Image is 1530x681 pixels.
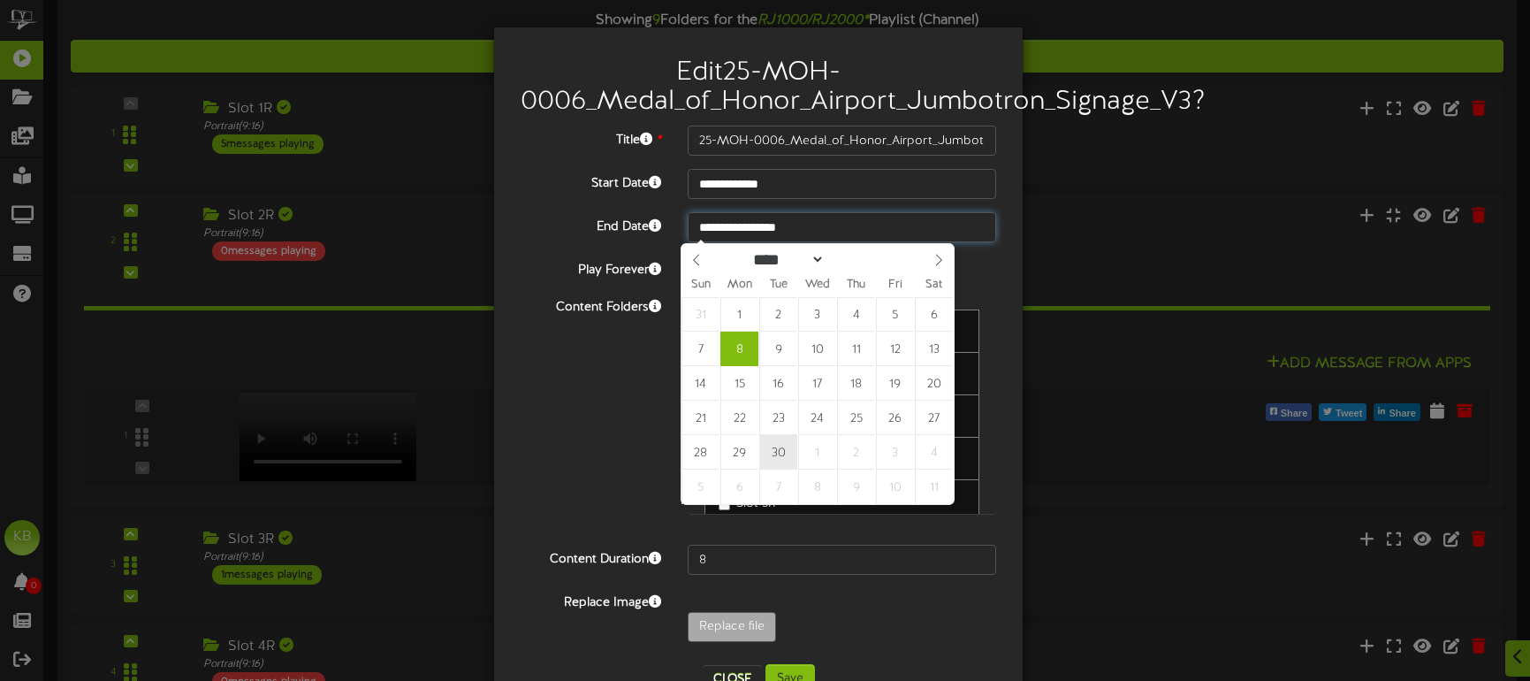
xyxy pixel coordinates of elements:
span: October 7, 2025 [759,470,797,504]
span: October 5, 2025 [681,470,719,504]
span: September 20, 2025 [915,366,953,401]
span: October 3, 2025 [876,435,914,470]
span: September 17, 2025 [798,366,836,401]
input: 15 [688,545,996,575]
span: September 29, 2025 [720,435,758,470]
label: Play Forever [507,256,674,279]
span: September 22, 2025 [720,401,758,435]
span: October 9, 2025 [837,470,875,504]
h2: Edit 25-MOH-0006_Medal_of_Honor_Airport_Jumbotron_Signage_V3 ? [521,58,996,117]
span: Mon [720,279,759,291]
span: September 13, 2025 [915,332,953,366]
span: September 27, 2025 [915,401,953,435]
span: September 23, 2025 [759,401,797,435]
span: Tue [759,279,798,291]
input: Title [688,126,996,156]
span: October 1, 2025 [798,435,836,470]
span: September 16, 2025 [759,366,797,401]
label: Content Folders [507,293,674,317]
span: Wed [798,279,837,291]
span: Fri [876,279,915,291]
span: September 25, 2025 [837,401,875,435]
span: Thu [837,279,876,291]
span: September 15, 2025 [720,366,758,401]
input: Slot 5R [719,499,730,510]
span: September 24, 2025 [798,401,836,435]
span: September 8, 2025 [720,332,758,366]
span: September 2, 2025 [759,297,797,332]
span: September 10, 2025 [798,332,836,366]
span: September 5, 2025 [876,297,914,332]
span: September 18, 2025 [837,366,875,401]
span: August 31, 2025 [681,297,719,332]
span: September 9, 2025 [759,332,797,366]
label: End Date [507,212,674,236]
span: September 14, 2025 [681,366,719,401]
label: Content Duration [507,545,674,569]
span: September 3, 2025 [798,297,836,332]
label: Title [507,126,674,149]
span: September 7, 2025 [681,332,719,366]
span: October 11, 2025 [915,470,953,504]
span: October 2, 2025 [837,435,875,470]
span: September 11, 2025 [837,332,875,366]
span: October 6, 2025 [720,470,758,504]
span: Sat [915,279,954,291]
span: September 26, 2025 [876,401,914,435]
span: October 8, 2025 [798,470,836,504]
span: Sun [681,279,720,291]
span: September 21, 2025 [681,401,719,435]
span: September 30, 2025 [759,435,797,470]
span: October 4, 2025 [915,435,953,470]
span: October 10, 2025 [876,470,914,504]
span: September 12, 2025 [876,332,914,366]
input: Year [825,250,888,269]
span: September 6, 2025 [915,297,953,332]
label: Start Date [507,169,674,193]
span: September 1, 2025 [720,297,758,332]
span: September 4, 2025 [837,297,875,332]
label: Replace Image [507,588,674,612]
span: September 19, 2025 [876,366,914,401]
span: September 28, 2025 [681,435,719,470]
